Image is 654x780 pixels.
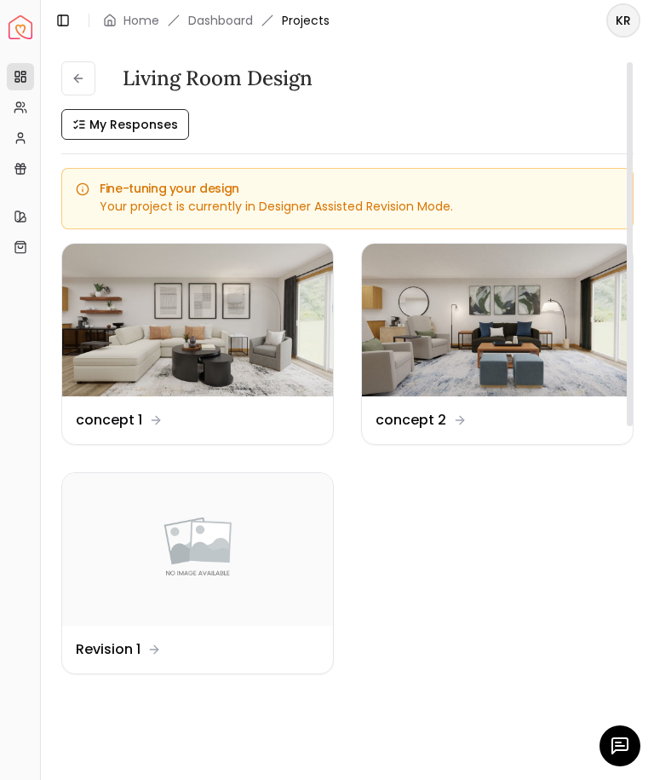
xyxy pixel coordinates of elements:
[61,243,334,445] a: concept 1concept 1
[89,116,178,133] span: My Responses
[362,244,633,396] img: concept 2
[608,5,639,36] span: KR
[76,639,141,660] dd: Revision 1
[123,12,159,29] a: Home
[76,410,142,430] dd: concept 1
[76,198,619,215] div: Your project is currently in Designer Assisted Revision Mode.
[376,410,446,430] dd: concept 2
[61,109,189,140] button: My Responses
[606,3,640,38] button: KR
[188,12,253,29] a: Dashboard
[103,12,330,29] nav: breadcrumb
[9,15,32,39] img: Spacejoy Logo
[76,182,619,194] h5: Fine-tuning your design
[361,243,634,445] a: concept 2concept 2
[123,65,313,92] h3: Living Room design
[9,15,32,39] a: Spacejoy
[62,473,333,626] img: Revision 1
[62,244,333,396] img: concept 1
[282,12,330,29] span: Projects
